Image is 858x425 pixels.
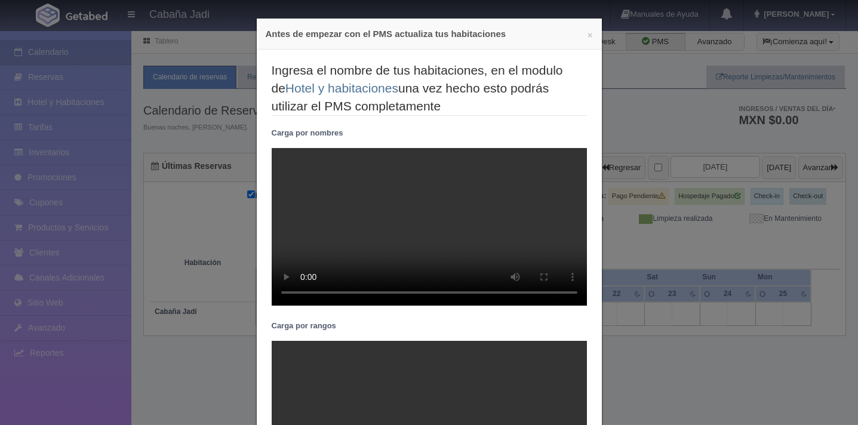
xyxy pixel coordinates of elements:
button: × [588,30,593,39]
label: Carga por rangos [272,321,336,332]
a: Hotel y habitaciones [285,81,398,95]
video: Your browser does not support HTML5 video. [272,148,587,306]
legend: Ingresa el nombre de tus habitaciones, en el modulo de una vez hecho esto podrás utilizar el PMS ... [272,61,587,116]
h4: Antes de empezar con el PMS actualiza tus habitaciones [266,27,593,40]
label: Carga por nombres [272,128,343,139]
